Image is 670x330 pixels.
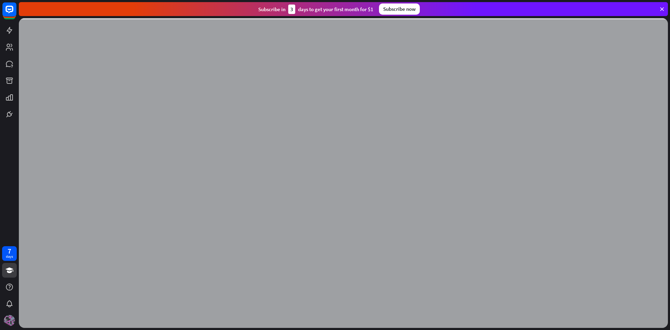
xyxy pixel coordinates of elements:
[379,3,420,15] div: Subscribe now
[288,5,295,14] div: 3
[258,5,373,14] div: Subscribe in days to get your first month for $1
[6,254,13,259] div: days
[8,248,11,254] div: 7
[2,246,17,261] a: 7 days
